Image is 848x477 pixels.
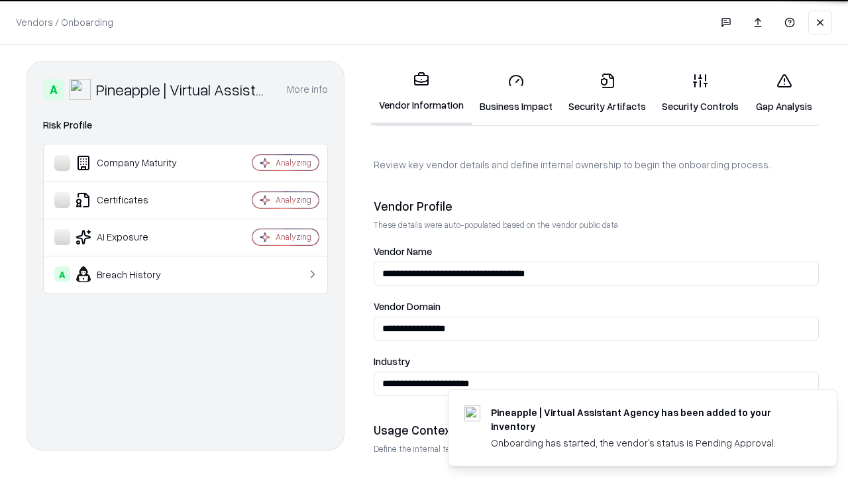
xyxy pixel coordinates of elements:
[491,405,805,433] div: Pineapple | Virtual Assistant Agency has been added to your inventory
[374,422,819,438] div: Usage Context
[371,61,472,125] a: Vendor Information
[472,62,560,124] a: Business Impact
[54,266,213,282] div: Breach History
[54,155,213,171] div: Company Maturity
[43,79,64,100] div: A
[464,405,480,421] img: trypineapple.com
[374,198,819,214] div: Vendor Profile
[374,443,819,454] p: Define the internal team and reason for using this vendor. This helps assess business relevance a...
[54,192,213,208] div: Certificates
[747,62,821,124] a: Gap Analysis
[70,79,91,100] img: Pineapple | Virtual Assistant Agency
[276,194,311,205] div: Analyzing
[560,62,654,124] a: Security Artifacts
[287,78,328,101] button: More info
[654,62,747,124] a: Security Controls
[43,117,328,133] div: Risk Profile
[374,246,819,256] label: Vendor Name
[374,356,819,366] label: Industry
[374,301,819,311] label: Vendor Domain
[54,266,70,282] div: A
[54,229,213,245] div: AI Exposure
[96,79,271,100] div: Pineapple | Virtual Assistant Agency
[276,157,311,168] div: Analyzing
[16,15,113,29] p: Vendors / Onboarding
[276,231,311,242] div: Analyzing
[491,436,805,450] div: Onboarding has started, the vendor's status is Pending Approval.
[374,158,819,172] p: Review key vendor details and define internal ownership to begin the onboarding process.
[374,219,819,231] p: These details were auto-populated based on the vendor public data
